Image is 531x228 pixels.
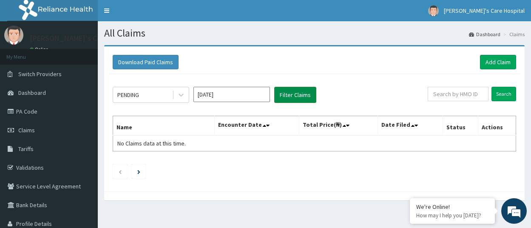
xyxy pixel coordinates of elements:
[18,126,35,134] span: Claims
[30,34,137,42] p: [PERSON_NAME]'s Care Hospital
[480,55,516,69] a: Add Claim
[478,116,516,136] th: Actions
[113,55,179,69] button: Download Paid Claims
[113,116,215,136] th: Name
[104,28,525,39] h1: All Claims
[4,26,23,45] img: User Image
[117,140,186,147] span: No Claims data at this time.
[214,116,299,136] th: Encounter Date
[416,212,488,219] p: How may I help you today?
[299,116,378,136] th: Total Price(₦)
[139,4,160,25] div: Minimize live chat window
[469,31,500,38] a: Dashboard
[117,91,139,99] div: PENDING
[118,168,122,175] a: Previous page
[49,63,117,149] span: We're online!
[378,116,443,136] th: Date Filed
[501,31,525,38] li: Claims
[30,46,50,52] a: Online
[137,168,140,175] a: Next page
[491,87,516,101] input: Search
[4,144,162,174] textarea: Type your message and hit 'Enter'
[428,6,439,16] img: User Image
[18,145,34,153] span: Tariffs
[16,43,34,64] img: d_794563401_company_1708531726252_794563401
[44,48,143,59] div: Chat with us now
[193,87,270,102] input: Select Month and Year
[443,116,478,136] th: Status
[274,87,316,103] button: Filter Claims
[18,70,62,78] span: Switch Providers
[416,203,488,211] div: We're Online!
[18,89,46,97] span: Dashboard
[428,87,488,101] input: Search by HMO ID
[444,7,525,14] span: [PERSON_NAME]'s Care Hospital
